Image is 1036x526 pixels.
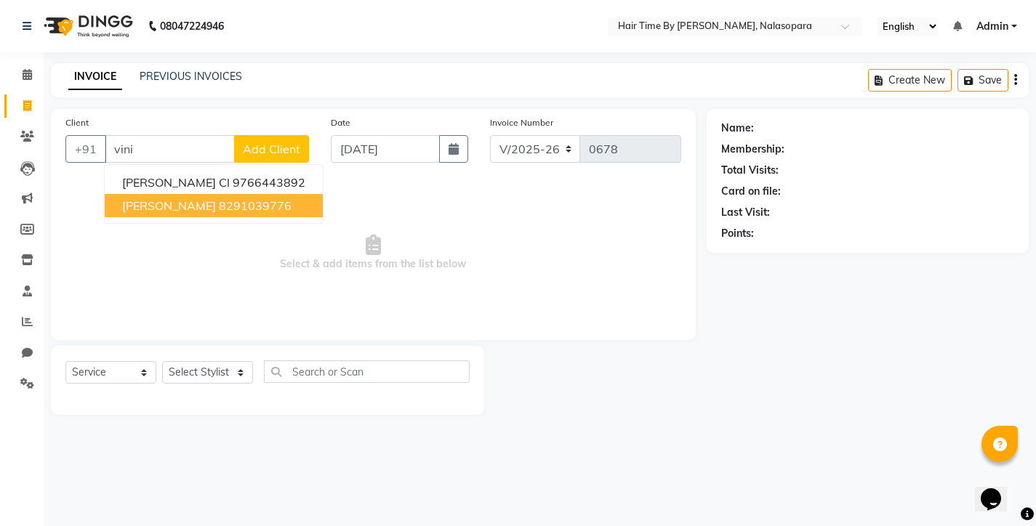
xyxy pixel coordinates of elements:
span: [PERSON_NAME] [122,198,216,213]
a: INVOICE [68,64,122,90]
button: Save [957,69,1008,92]
label: Client [65,116,89,129]
label: Invoice Number [490,116,553,129]
iframe: chat widget [975,468,1021,511]
div: Card on file: [721,184,781,199]
img: logo [37,6,137,46]
ngb-highlight: 9766443892 [233,175,305,190]
input: Search by Name/Mobile/Email/Code [105,135,235,163]
div: Total Visits: [721,163,779,178]
button: Add Client [234,135,309,163]
input: Search or Scan [264,360,470,383]
span: Admin [976,19,1008,34]
b: 08047224946 [160,6,224,46]
span: [PERSON_NAME] Cl [122,175,230,190]
div: Last Visit: [721,205,770,220]
div: Points: [721,226,754,241]
a: PREVIOUS INVOICES [140,70,242,83]
label: Date [331,116,350,129]
div: Membership: [721,142,784,157]
span: Select & add items from the list below [65,180,681,325]
span: Add Client [243,142,300,156]
button: Create New [868,69,952,92]
div: Name: [721,121,754,136]
ngb-highlight: 8291039776 [219,198,292,213]
button: +91 [65,135,106,163]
